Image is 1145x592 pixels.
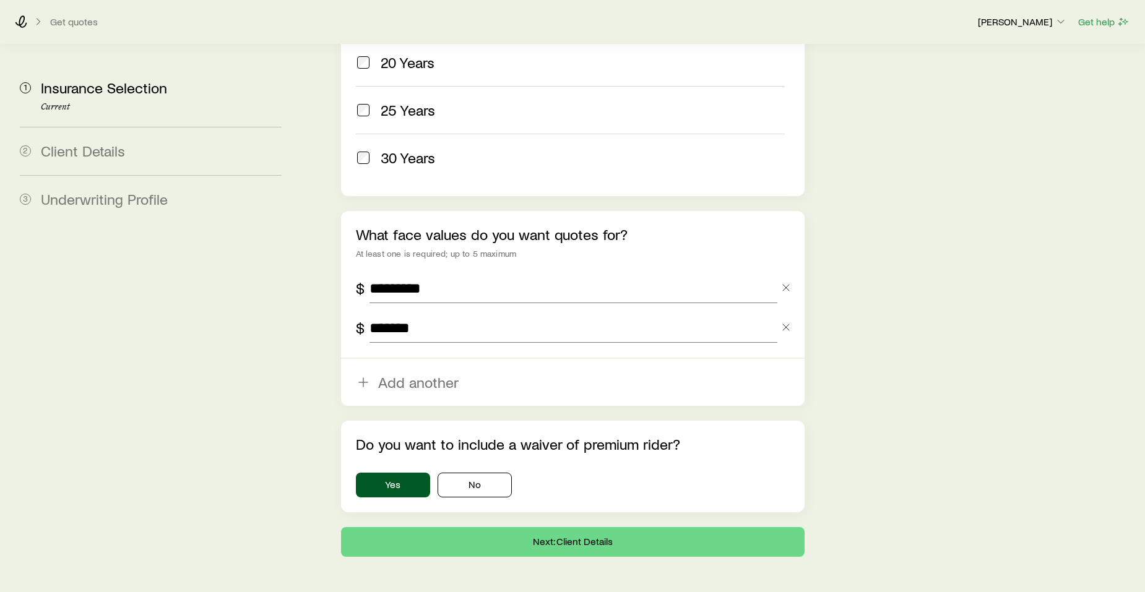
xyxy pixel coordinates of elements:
span: 3 [20,194,31,205]
button: Get quotes [50,16,98,28]
input: 20 Years [357,56,369,69]
p: Current [41,102,282,112]
button: Add another [341,359,805,406]
input: 30 Years [357,152,369,164]
span: 20 Years [381,54,434,71]
div: At least one is required; up to 5 maximum [356,249,790,259]
span: Insurance Selection [41,79,167,97]
span: 1 [20,82,31,93]
input: 25 Years [357,104,369,116]
label: What face values do you want quotes for? [356,225,628,243]
div: $ [356,319,365,337]
button: Yes [356,473,430,497]
div: $ [356,280,365,297]
button: Get help [1078,15,1130,29]
span: Client Details [41,142,125,160]
span: 30 Years [381,149,435,166]
span: 2 [20,145,31,157]
button: [PERSON_NAME] [977,15,1068,30]
p: Do you want to include a waiver of premium rider? [356,435,790,453]
button: No [438,473,512,497]
p: [PERSON_NAME] [978,15,1067,28]
button: Next: Client Details [341,527,805,557]
span: 25 Years [381,101,435,119]
span: Underwriting Profile [41,190,168,208]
